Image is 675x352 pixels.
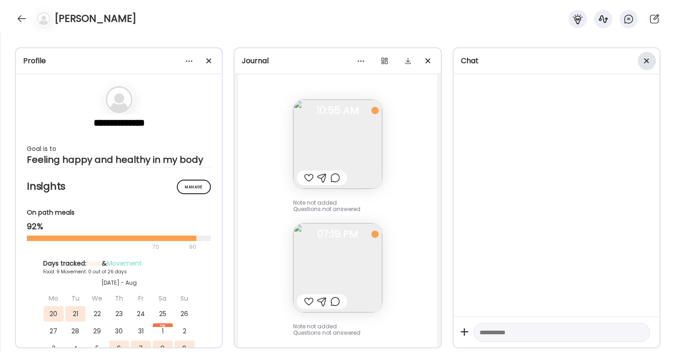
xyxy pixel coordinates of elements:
div: Feeling happy and healthy in my body [27,154,211,165]
div: 90 [188,241,197,252]
div: 31 [131,323,151,339]
span: Note not added [293,199,337,206]
h2: Insights [27,180,211,193]
div: 25 [153,306,173,322]
div: We [87,291,107,306]
div: 92% [27,221,211,232]
span: Questions not answered [293,329,360,337]
div: 1 [153,323,173,339]
div: Manage [177,180,211,194]
div: 20 [44,306,64,322]
span: 07:19 PM [293,230,382,238]
div: 70 [27,241,186,252]
img: bg-avatar-default.svg [105,86,133,113]
div: 2 [175,323,195,339]
div: Sa [153,291,173,306]
div: 29 [87,323,107,339]
span: Questions not answered [293,205,360,213]
div: 22 [87,306,107,322]
div: Th [109,291,129,306]
div: 23 [109,306,129,322]
img: images%2FcY5eZfmlguOfWPkl43h1OVIMJsl1%2FRrMJeCiT4AZm5iMEQd5S%2FPscE8qmcFX9GhzkNO4Vn_240 [293,100,382,189]
div: Tu [65,291,85,306]
span: 10:55 AM [293,106,382,115]
div: Days tracked: & [43,259,195,268]
div: On path meals [27,208,211,217]
div: Chat [461,55,652,66]
div: Goal is to [27,143,211,154]
div: Journal [242,55,433,66]
div: 24 [131,306,151,322]
div: 21 [65,306,85,322]
span: Note not added [293,322,337,330]
img: images%2FcY5eZfmlguOfWPkl43h1OVIMJsl1%2FudHDiRh1SoSCcDNGKydx%2Felaa3gqlxUdbmvYayaqZ_240 [293,223,382,312]
div: Su [175,291,195,306]
div: [DATE] - Aug [43,279,195,287]
span: Food [86,259,102,268]
div: 28 [65,323,85,339]
h4: [PERSON_NAME] [55,11,136,26]
div: 27 [44,323,64,339]
div: Food: 9 Movement: 0 out of 26 days [43,268,195,275]
div: Profile [23,55,215,66]
img: bg-avatar-default.svg [37,12,50,25]
div: 30 [109,323,129,339]
div: Aug [153,323,173,327]
span: Movement [107,259,142,268]
div: Mo [44,291,64,306]
div: 26 [175,306,195,322]
div: Fr [131,291,151,306]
